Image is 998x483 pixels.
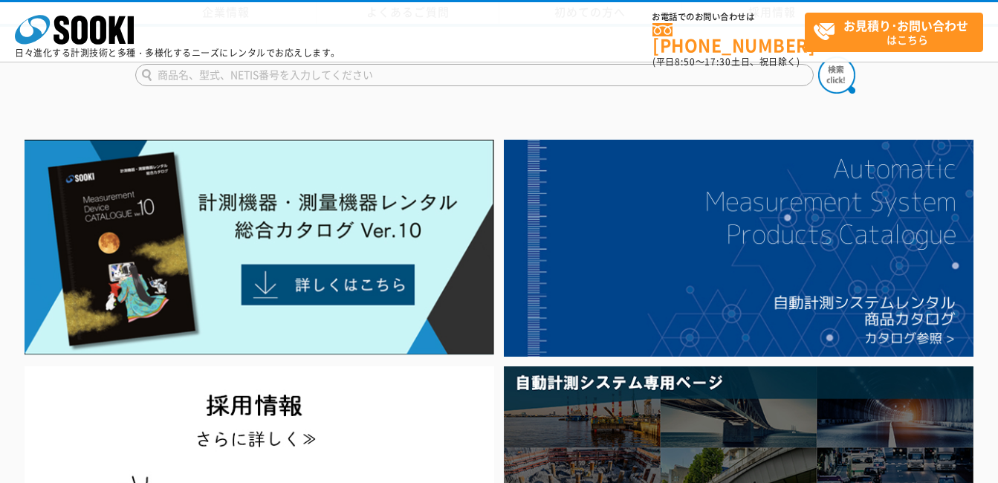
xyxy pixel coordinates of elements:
a: お見積り･お問い合わせはこちら [805,13,983,52]
span: (平日 ～ 土日、祝日除く) [652,55,800,68]
span: お電話でのお問い合わせは [652,13,805,22]
span: 8:50 [675,55,696,68]
a: [PHONE_NUMBER] [652,23,805,54]
span: はこちら [813,13,982,51]
img: 自動計測システムカタログ [504,140,973,357]
img: Catalog Ver10 [25,140,494,355]
p: 日々進化する計測技術と多種・多様化するニーズにレンタルでお応えします。 [15,48,340,57]
span: 17:30 [704,55,731,68]
img: btn_search.png [818,56,855,94]
input: 商品名、型式、NETIS番号を入力してください [135,64,814,86]
strong: お見積り･お問い合わせ [843,16,968,34]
